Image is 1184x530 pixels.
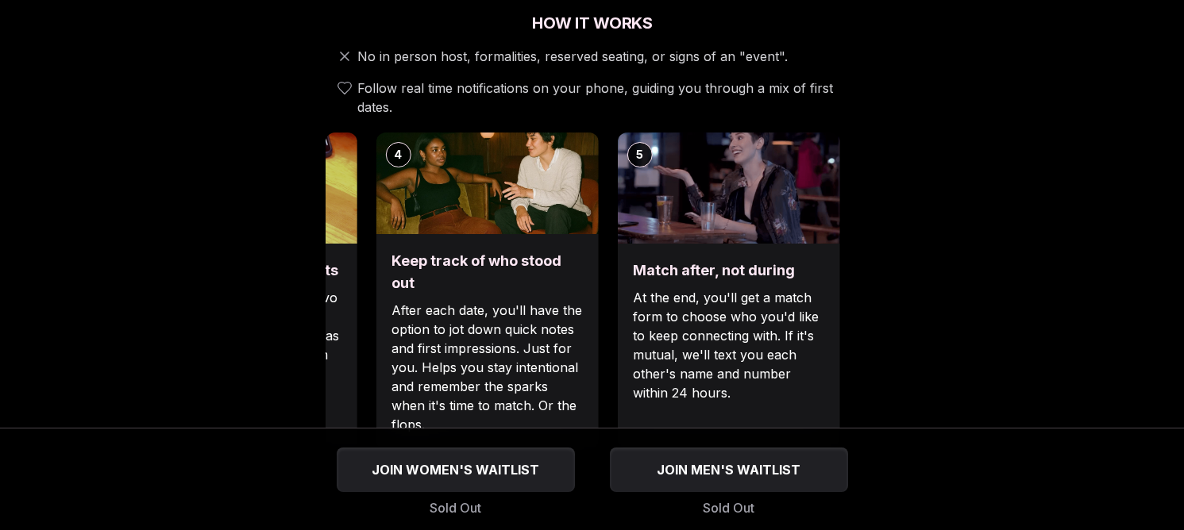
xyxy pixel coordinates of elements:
[357,79,853,117] span: Follow real time notifications on your phone, guiding you through a mix of first dates.
[385,142,411,167] div: 4
[150,259,341,282] h3: Break the ice with prompts
[376,132,598,234] img: Keep track of who stood out
[150,288,341,402] p: Each date will have new convo prompts on screen to help break the ice. Cycle through as many as y...
[430,498,481,517] span: Sold Out
[627,142,652,167] div: 5
[368,460,542,479] span: JOIN WOMEN'S WAITLIST
[610,447,848,492] button: JOIN MEN'S WAITLIST - Sold Out
[391,250,582,294] h3: Keep track of who stood out
[617,132,839,244] img: Match after, not during
[337,447,575,492] button: JOIN WOMEN'S WAITLIST - Sold Out
[633,259,823,282] h3: Match after, not during
[703,498,754,517] span: Sold Out
[391,301,582,434] p: After each date, you'll have the option to jot down quick notes and first impressions. Just for y...
[134,132,357,244] img: Break the ice with prompts
[654,460,804,479] span: JOIN MEN'S WAITLIST
[633,288,823,402] p: At the end, you'll get a match form to choose who you'd like to keep connecting with. If it's mut...
[326,12,859,34] h2: How It Works
[357,47,788,66] span: No in person host, formalities, reserved seating, or signs of an "event".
